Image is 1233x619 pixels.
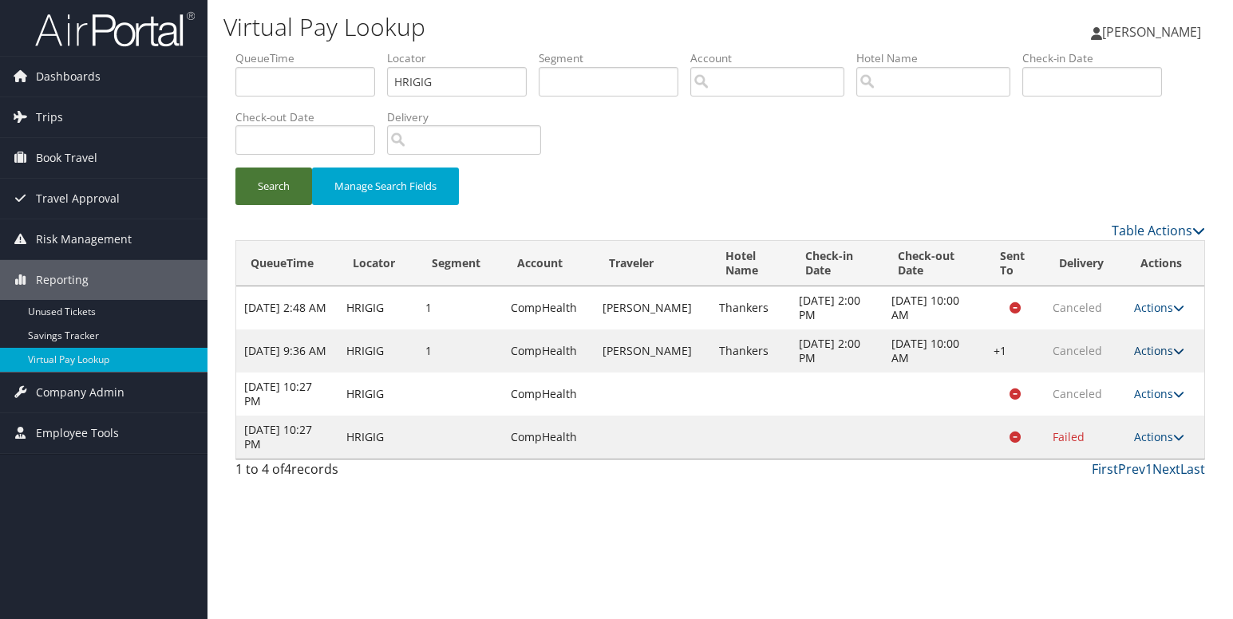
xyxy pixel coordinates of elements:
[539,50,690,66] label: Segment
[986,329,1045,373] td: +1
[36,97,63,137] span: Trips
[503,416,594,459] td: CompHealth
[595,241,712,286] th: Traveler: activate to sort column ascending
[503,329,594,373] td: CompHealth
[503,286,594,329] td: CompHealth
[1092,460,1118,478] a: First
[235,168,312,205] button: Search
[338,286,417,329] td: HRIGIG
[387,50,539,66] label: Locator
[690,50,856,66] label: Account
[986,241,1045,286] th: Sent To: activate to sort column descending
[36,413,119,453] span: Employee Tools
[503,241,594,286] th: Account: activate to sort column ascending
[883,329,986,373] td: [DATE] 10:00 AM
[1118,460,1145,478] a: Prev
[312,168,459,205] button: Manage Search Fields
[1053,429,1085,444] span: Failed
[1053,300,1102,315] span: Canceled
[338,416,417,459] td: HRIGIG
[223,10,886,44] h1: Virtual Pay Lookup
[235,109,387,125] label: Check-out Date
[1145,460,1152,478] a: 1
[236,286,338,329] td: [DATE] 2:48 AM
[711,286,791,329] td: Thankers
[338,373,417,416] td: HRIGIG
[417,241,504,286] th: Segment: activate to sort column ascending
[36,260,89,300] span: Reporting
[236,329,338,373] td: [DATE] 9:36 AM
[35,10,195,48] img: airportal-logo.png
[387,109,553,125] label: Delivery
[1091,8,1217,56] a: [PERSON_NAME]
[1126,241,1204,286] th: Actions
[711,329,791,373] td: Thankers
[36,138,97,178] span: Book Travel
[1102,23,1201,41] span: [PERSON_NAME]
[36,373,124,412] span: Company Admin
[1045,241,1126,286] th: Delivery: activate to sort column ascending
[1053,343,1102,358] span: Canceled
[235,459,460,487] div: 1 to 4 of records
[883,286,986,329] td: [DATE] 10:00 AM
[503,373,594,416] td: CompHealth
[236,373,338,416] td: [DATE] 10:27 PM
[1180,460,1205,478] a: Last
[236,241,338,286] th: QueueTime: activate to sort column ascending
[1134,343,1184,358] a: Actions
[338,329,417,373] td: HRIGIG
[883,241,986,286] th: Check-out Date: activate to sort column ascending
[1022,50,1174,66] label: Check-in Date
[284,460,291,478] span: 4
[236,416,338,459] td: [DATE] 10:27 PM
[1053,386,1102,401] span: Canceled
[791,329,883,373] td: [DATE] 2:00 PM
[856,50,1022,66] label: Hotel Name
[1134,386,1184,401] a: Actions
[36,219,132,259] span: Risk Management
[36,57,101,97] span: Dashboards
[417,286,504,329] td: 1
[1112,222,1205,239] a: Table Actions
[36,179,120,219] span: Travel Approval
[595,286,712,329] td: [PERSON_NAME]
[791,241,883,286] th: Check-in Date: activate to sort column ascending
[595,329,712,373] td: [PERSON_NAME]
[338,241,417,286] th: Locator: activate to sort column ascending
[791,286,883,329] td: [DATE] 2:00 PM
[1134,429,1184,444] a: Actions
[417,329,504,373] td: 1
[235,50,387,66] label: QueueTime
[1152,460,1180,478] a: Next
[711,241,791,286] th: Hotel Name: activate to sort column ascending
[1134,300,1184,315] a: Actions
